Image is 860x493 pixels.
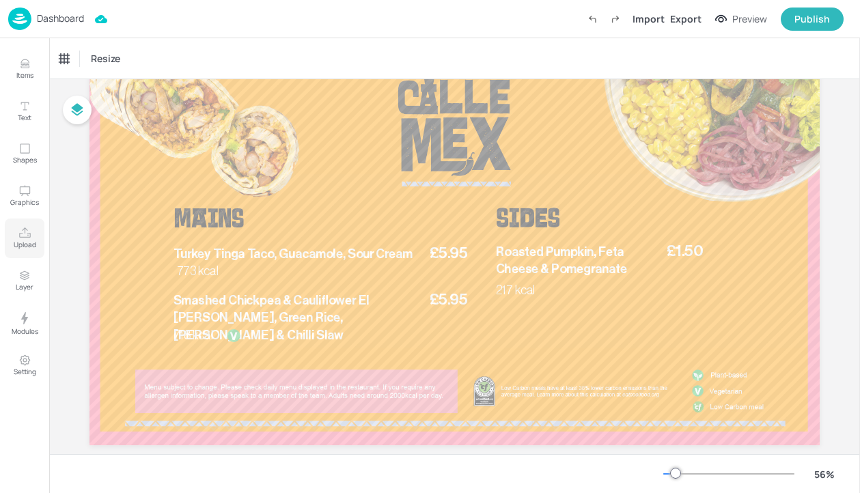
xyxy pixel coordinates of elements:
[794,12,830,27] div: Publish
[581,8,604,31] label: Undo (Ctrl + Z)
[667,243,702,258] span: £1.50
[496,246,627,276] span: Roasted Pumpkin, Feta Cheese & Pomegranate
[781,8,844,31] button: Publish
[633,12,665,26] div: Import
[8,8,31,30] img: logo-86c26b7e.jpg
[496,284,536,296] span: 217 kcal
[174,329,213,341] span: 718 kcal
[177,265,219,277] span: 773 kcal
[174,294,370,342] span: Smashed Chickpea & Cauliflower El [PERSON_NAME], Green Rice, [PERSON_NAME] & Chilli Slaw
[430,245,468,260] span: £5.95
[707,9,775,29] button: Preview
[808,467,841,481] div: 56 %
[670,12,702,26] div: Export
[430,292,468,307] span: £5.95
[37,14,84,23] p: Dashboard
[174,248,413,260] span: Turkey Tinga Taco, Guacamole, Sour Cream
[732,12,767,27] div: Preview
[604,8,627,31] label: Redo (Ctrl + Y)
[88,51,123,66] span: Resize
